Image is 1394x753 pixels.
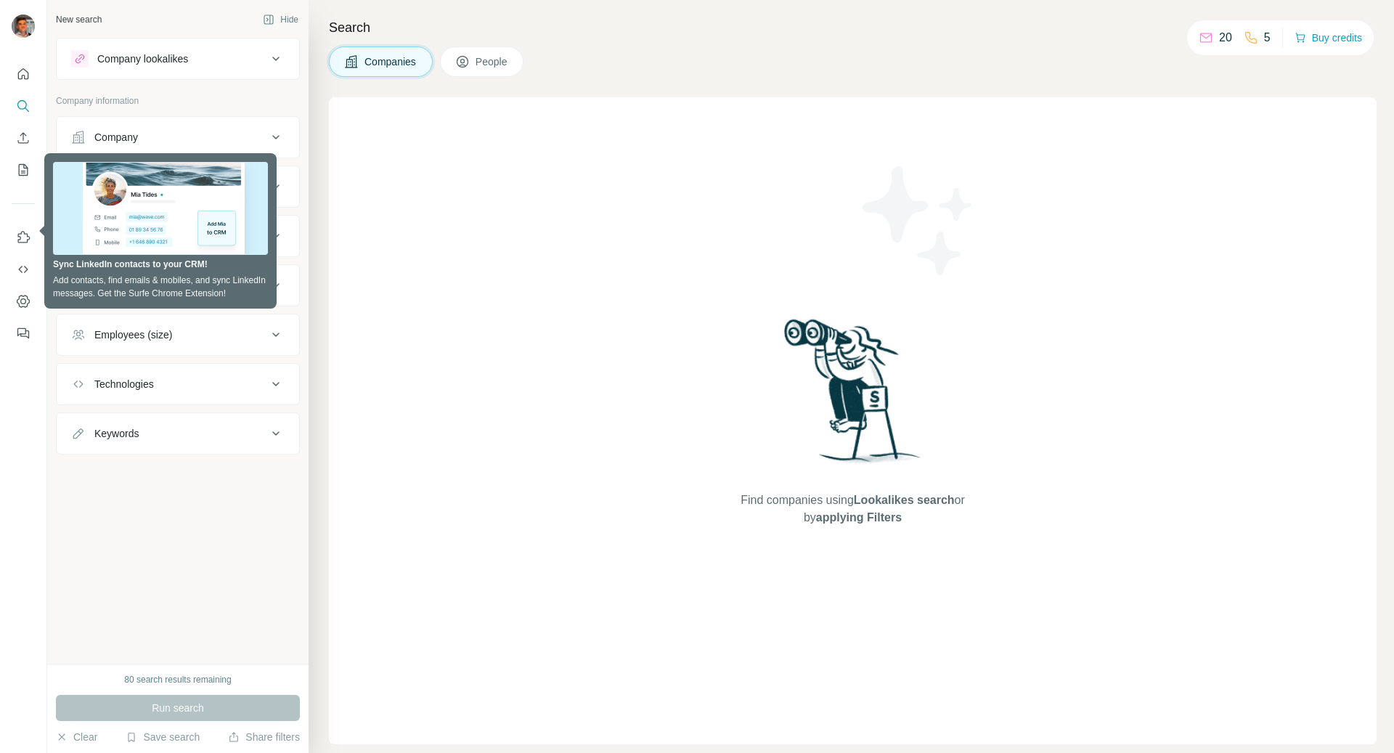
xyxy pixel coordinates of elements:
[12,93,35,119] button: Search
[364,54,417,69] span: Companies
[1264,29,1271,46] p: 5
[56,730,97,744] button: Clear
[94,130,138,145] div: Company
[94,179,131,194] div: Industry
[57,416,299,451] button: Keywords
[853,155,984,286] img: Surfe Illustration - Stars
[57,41,299,76] button: Company lookalikes
[124,673,231,686] div: 80 search results remaining
[1295,28,1362,48] button: Buy credits
[736,492,969,526] span: Find companies using or by
[94,327,172,342] div: Employees (size)
[56,13,102,26] div: New search
[94,377,154,391] div: Technologies
[57,367,299,402] button: Technologies
[94,229,147,243] div: HQ location
[57,169,299,204] button: Industry
[12,15,35,38] img: Avatar
[816,511,902,524] span: applying Filters
[476,54,509,69] span: People
[12,224,35,251] button: Use Surfe on LinkedIn
[94,278,181,293] div: Annual revenue ($)
[57,268,299,303] button: Annual revenue ($)
[126,730,200,744] button: Save search
[57,120,299,155] button: Company
[94,426,139,441] div: Keywords
[253,9,309,30] button: Hide
[12,320,35,346] button: Feedback
[97,52,188,66] div: Company lookalikes
[12,125,35,151] button: Enrich CSV
[228,730,300,744] button: Share filters
[854,494,955,506] span: Lookalikes search
[329,17,1377,38] h4: Search
[12,288,35,314] button: Dashboard
[12,61,35,87] button: Quick start
[1219,29,1232,46] p: 20
[12,157,35,183] button: My lists
[778,315,929,477] img: Surfe Illustration - Woman searching with binoculars
[57,219,299,253] button: HQ location
[57,317,299,352] button: Employees (size)
[56,94,300,107] p: Company information
[12,256,35,282] button: Use Surfe API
